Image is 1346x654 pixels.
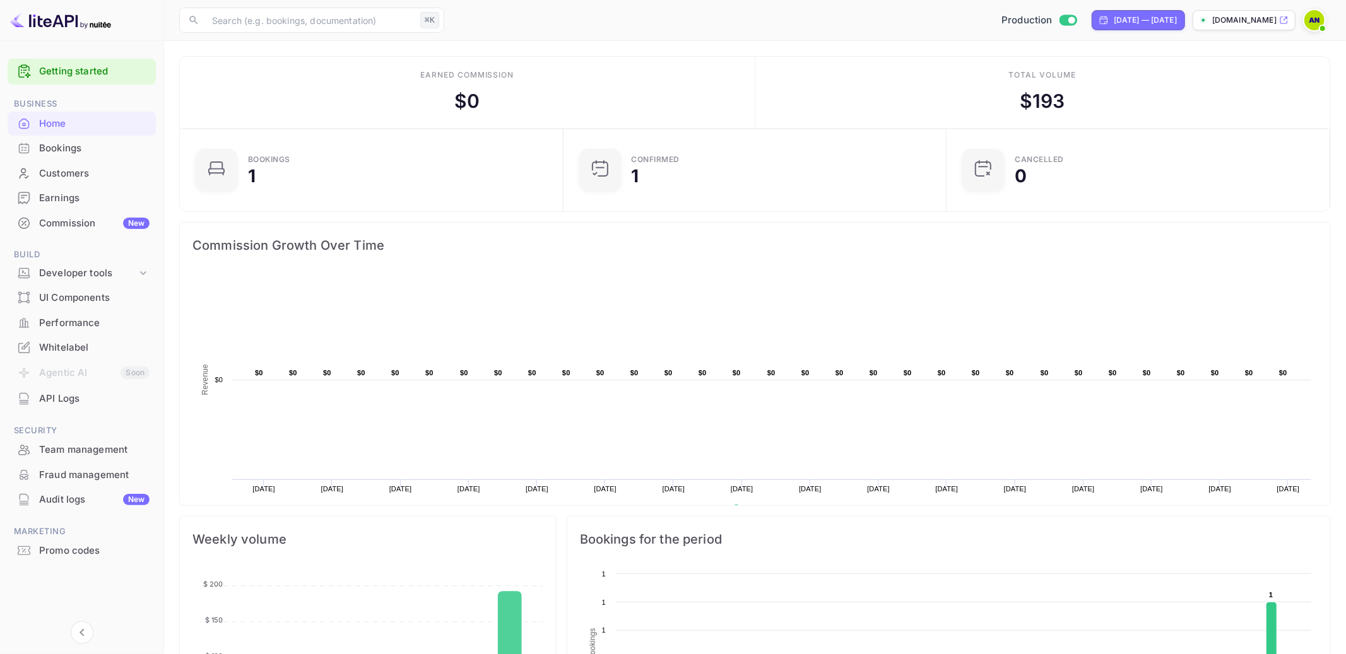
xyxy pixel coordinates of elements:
text: [DATE] [867,485,890,493]
div: Earnings [39,191,150,206]
div: Performance [8,311,156,336]
text: [DATE] [731,485,753,493]
text: $0 [596,369,605,377]
div: ⌘K [420,12,439,28]
div: Bookings [39,141,150,156]
div: Home [8,112,156,136]
text: 1 [601,570,605,578]
text: $0 [1177,369,1185,377]
text: $0 [1245,369,1253,377]
div: Earnings [8,186,156,211]
a: Whitelabel [8,336,156,359]
div: Whitelabel [8,336,156,360]
text: $0 [1211,369,1219,377]
a: Earnings [8,186,156,209]
div: CommissionNew [8,211,156,236]
div: Developer tools [39,266,137,281]
img: Abdelrahman Nasef [1304,10,1325,30]
text: $0 [425,369,434,377]
div: Audit logsNew [8,488,156,512]
text: $0 [562,369,570,377]
div: Bookings [248,156,290,163]
text: [DATE] [663,485,685,493]
div: $ 193 [1020,87,1065,115]
div: Fraud management [8,463,156,488]
a: Promo codes [8,539,156,562]
span: Production [1001,13,1053,28]
text: [DATE] [321,485,344,493]
a: Customers [8,161,156,185]
div: Commission [39,216,150,231]
div: New [123,218,150,229]
text: 1 [601,599,605,606]
div: Total volume [1008,69,1076,81]
div: Confirmed [632,156,680,163]
div: API Logs [39,392,150,406]
text: $0 [1006,369,1014,377]
text: Revenue [745,505,777,513]
span: Commission Growth Over Time [192,235,1318,255]
div: Audit logs [39,493,150,507]
a: Bookings [8,136,156,160]
a: Getting started [39,64,150,79]
div: Earned commission [420,69,514,81]
a: Team management [8,438,156,461]
div: Bookings [8,136,156,161]
div: Customers [8,161,156,186]
text: $0 [767,369,776,377]
text: [DATE] [458,485,480,493]
text: [DATE] [1004,485,1027,493]
text: 1 [601,626,605,634]
div: 0 [1015,167,1027,185]
text: $0 [1041,369,1049,377]
text: $0 [938,369,946,377]
text: $0 [1109,369,1117,377]
span: Marketing [8,525,156,539]
text: $0 [323,369,331,377]
text: $0 [460,369,468,377]
text: $0 [801,369,810,377]
span: Security [8,424,156,438]
text: $0 [357,369,365,377]
span: Weekly volume [192,529,543,549]
a: UI Components [8,286,156,309]
text: $0 [255,369,263,377]
div: New [123,494,150,505]
div: $ 0 [454,87,480,115]
a: API Logs [8,387,156,410]
a: Home [8,112,156,135]
div: 1 [248,167,256,185]
div: Team management [39,443,150,457]
a: Performance [8,311,156,334]
text: Revenue [201,364,210,395]
text: [DATE] [1140,485,1163,493]
div: Home [39,117,150,131]
div: Developer tools [8,262,156,284]
div: Fraud management [39,468,150,482]
text: $0 [1279,369,1287,377]
text: $0 [664,369,673,377]
text: [DATE] [526,485,548,493]
text: $0 [1143,369,1151,377]
text: [DATE] [252,485,275,493]
div: 1 [632,167,639,185]
span: Business [8,97,156,111]
text: $0 [835,369,844,377]
text: $0 [630,369,639,377]
text: [DATE] [799,485,822,493]
text: $0 [972,369,980,377]
button: Collapse navigation [71,621,93,644]
div: Whitelabel [39,341,150,355]
img: LiteAPI logo [10,10,111,30]
div: [DATE] — [DATE] [1114,15,1177,26]
text: $0 [904,369,912,377]
text: $0 [391,369,399,377]
p: [DOMAIN_NAME] [1212,15,1277,26]
text: 1 [1269,591,1273,599]
tspan: $ 150 [205,616,223,624]
text: $0 [870,369,878,377]
text: $0 [528,369,536,377]
div: Performance [39,316,150,330]
div: Customers [39,166,150,181]
text: [DATE] [1277,485,1300,493]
